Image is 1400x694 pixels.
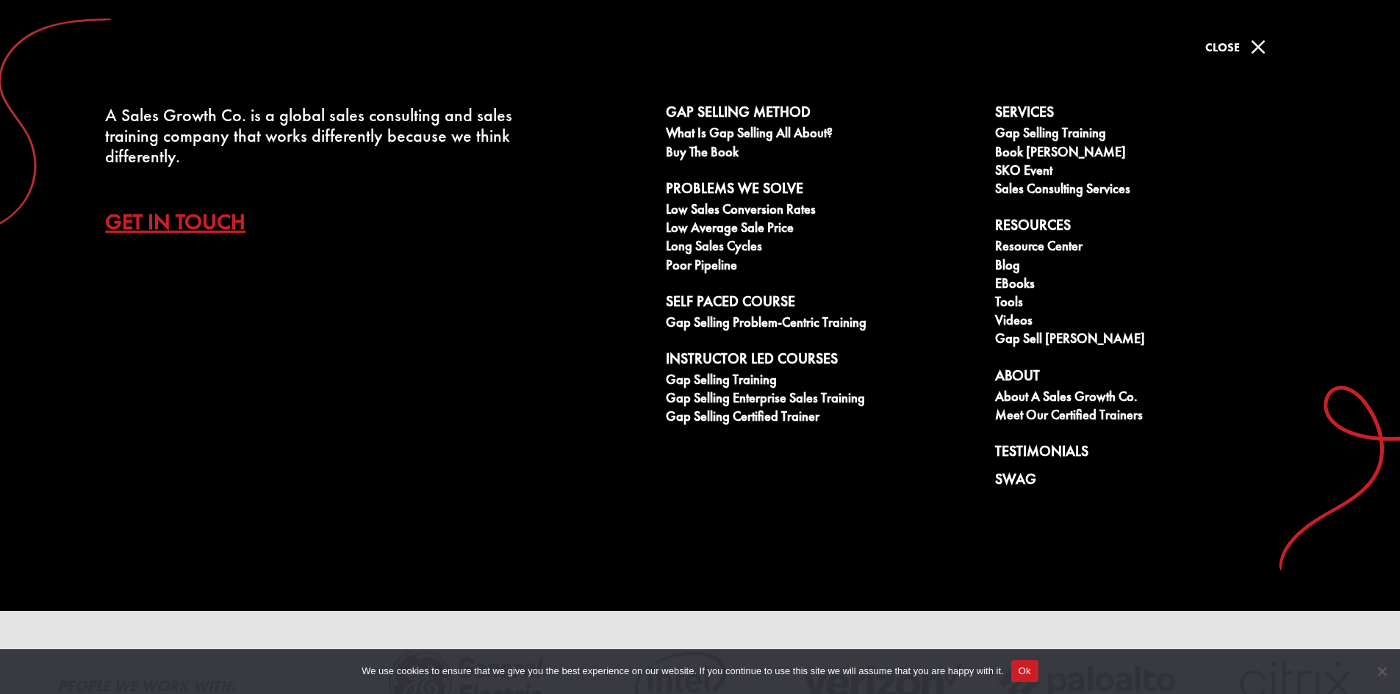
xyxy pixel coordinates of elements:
[995,294,1308,313] a: Tools
[666,180,979,202] a: Problems We Solve
[362,664,1003,679] span: We use cookies to ensure that we give you the best experience on our website. If you continue to ...
[105,105,523,167] div: A Sales Growth Co. is a global sales consulting and sales training company that works differently...
[666,409,979,427] a: Gap Selling Certified Trainer
[995,145,1308,163] a: Book [PERSON_NAME]
[666,258,979,276] a: Poor Pipeline
[666,145,979,163] a: Buy The Book
[995,104,1308,126] a: Services
[666,220,979,239] a: Low Average Sale Price
[995,276,1308,294] a: eBooks
[666,391,979,409] a: Gap Selling Enterprise Sales Training
[666,293,979,315] a: Self Paced Course
[666,372,979,391] a: Gap Selling Training
[995,313,1308,331] a: Videos
[1243,32,1273,62] span: M
[995,217,1308,239] a: Resources
[666,315,979,333] a: Gap Selling Problem-Centric Training
[666,239,979,257] a: Long Sales Cycles
[995,239,1308,257] a: Resource Center
[105,196,268,247] a: Get In Touch
[995,181,1308,200] a: Sales Consulting Services
[995,331,1308,350] a: Gap Sell [PERSON_NAME]
[1374,664,1389,679] span: No
[995,163,1308,181] a: SKO Event
[995,126,1308,144] a: Gap Selling Training
[666,202,979,220] a: Low Sales Conversion Rates
[666,126,979,144] a: What is Gap Selling all about?
[1011,660,1038,682] button: Ok
[1205,40,1240,55] span: Close
[995,408,1308,426] a: Meet our Certified Trainers
[995,471,1308,493] a: Swag
[666,350,979,372] a: Instructor Led Courses
[995,258,1308,276] a: Blog
[995,389,1308,408] a: About A Sales Growth Co.
[995,367,1308,389] a: About
[666,104,979,126] a: Gap Selling Method
[995,443,1308,465] a: Testimonials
